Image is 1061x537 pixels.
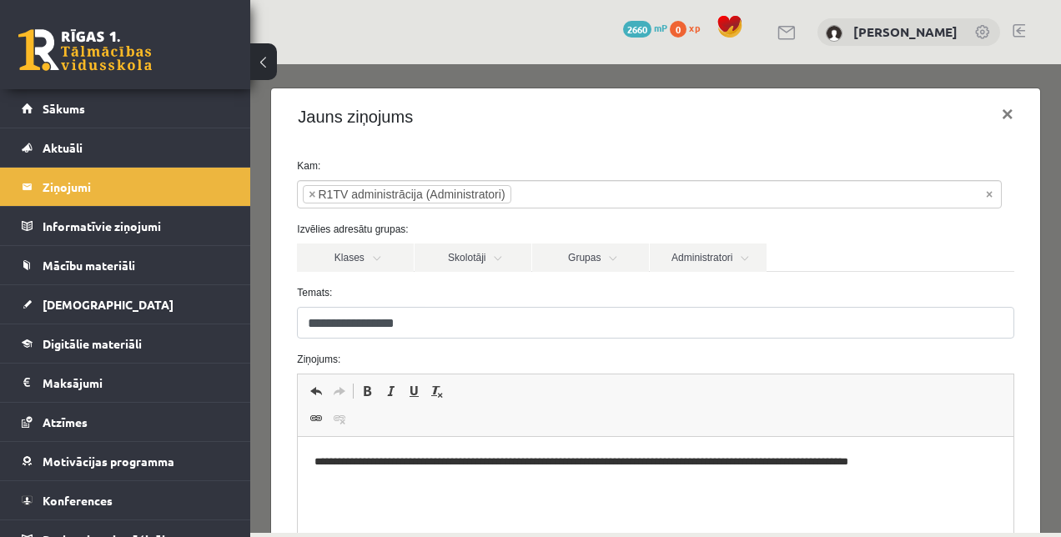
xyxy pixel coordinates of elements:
a: Maksājumi [22,364,229,402]
span: 0 [670,21,686,38]
a: Klases [47,179,163,208]
a: Aktuāli [22,128,229,167]
span: Atzīmes [43,414,88,429]
a: [PERSON_NAME] [853,23,958,40]
span: Mācību materiāli [43,258,135,273]
span: xp [689,21,700,34]
legend: Ziņojumi [43,168,229,206]
a: Undo (Ctrl+Z) [54,316,78,338]
a: Konferences [22,481,229,519]
span: 2660 [623,21,651,38]
button: × [738,27,777,73]
span: Noņemt visus vienumus [736,122,742,138]
span: Motivācijas programma [43,454,174,469]
span: Sākums [43,101,85,116]
h4: Jauns ziņojums [48,40,163,65]
img: Kristīne Santa Pētersone [826,25,842,42]
label: Ziņojums: [34,288,776,303]
span: × [58,122,65,138]
legend: Maksājumi [43,364,229,402]
span: [DEMOGRAPHIC_DATA] [43,297,173,312]
a: Ziņojumi [22,168,229,206]
span: Digitālie materiāli [43,336,142,351]
label: Kam: [34,94,776,109]
a: Unlink [78,344,101,365]
li: R1TV administrācija (Administratori) [53,121,260,139]
a: Rīgas 1. Tālmācības vidusskola [18,29,152,71]
a: Remove Format [175,316,199,338]
a: Underline (Ctrl+U) [152,316,175,338]
span: Konferences [43,493,113,508]
span: Aktuāli [43,140,83,155]
a: [DEMOGRAPHIC_DATA] [22,285,229,324]
a: Digitālie materiāli [22,324,229,363]
span: mP [654,21,667,34]
a: Sākums [22,89,229,128]
a: Skolotāji [164,179,281,208]
a: 0 xp [670,21,708,34]
a: Bold (Ctrl+B) [105,316,128,338]
a: Atzīmes [22,403,229,441]
a: Informatīvie ziņojumi [22,207,229,245]
a: Italic (Ctrl+I) [128,316,152,338]
legend: Informatīvie ziņojumi [43,207,229,245]
a: 2660 mP [623,21,667,34]
label: Temats: [34,221,776,236]
a: Administratori [400,179,516,208]
a: Redo (Ctrl+Y) [78,316,101,338]
a: Link (Ctrl+K) [54,344,78,365]
a: Grupas [282,179,399,208]
a: Motivācijas programma [22,442,229,480]
a: Mācību materiāli [22,246,229,284]
label: Izvēlies adresātu grupas: [34,158,776,173]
